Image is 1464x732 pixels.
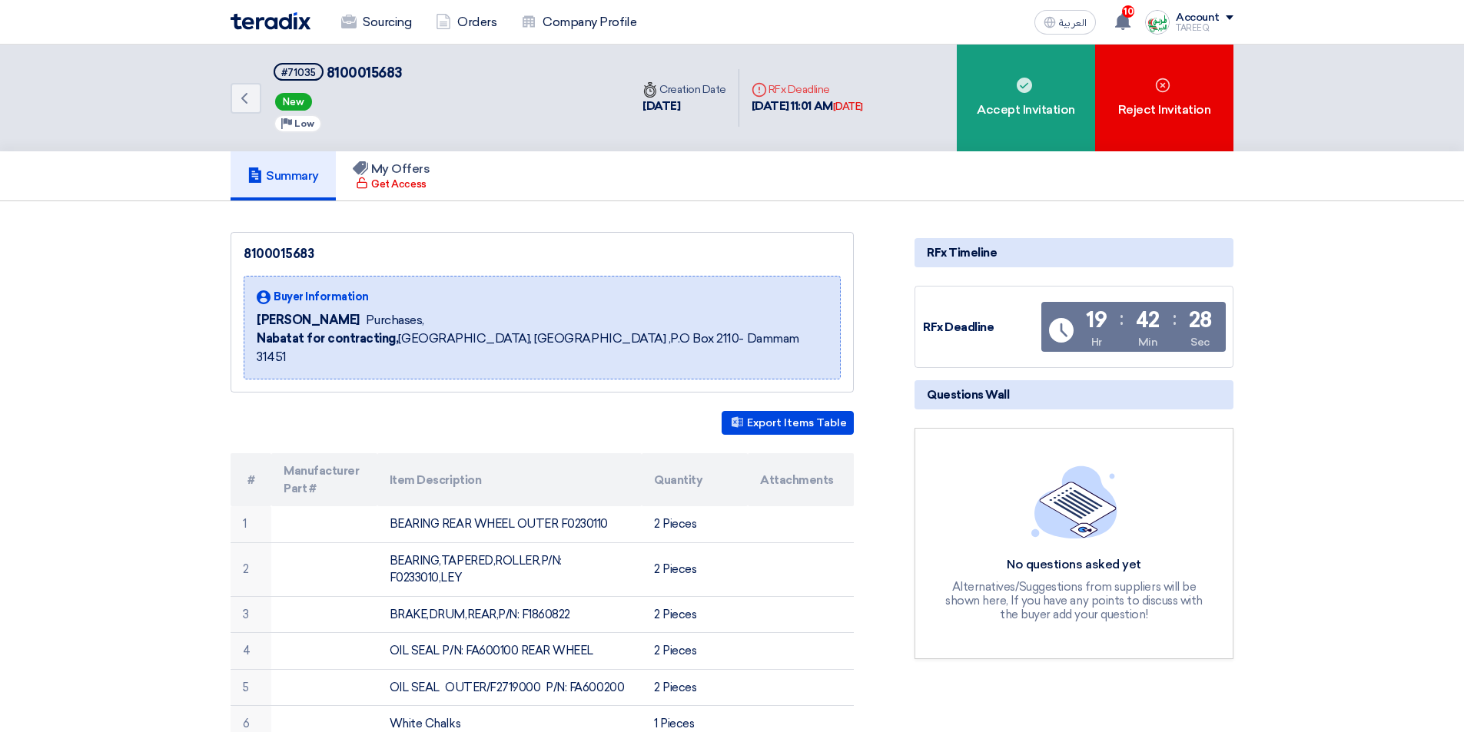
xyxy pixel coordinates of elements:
[1091,334,1102,350] div: Hr
[377,669,642,706] td: OIL SEAL OUTER/F2719000 P/N: FA600200
[1031,465,1117,538] img: empty_state_list.svg
[336,151,447,200] a: My Offers Get Access
[377,596,642,633] td: BRAKE,DRUM,REAR,P/N: F1860822
[1176,12,1220,25] div: Account
[642,542,748,596] td: 2 Pieces
[231,506,271,542] td: 1
[927,386,1009,403] span: Questions Wall
[1120,305,1124,333] div: :
[377,453,642,506] th: Item Description
[294,118,314,129] span: Low
[1136,310,1160,331] div: 42
[423,5,509,39] a: Orders
[356,177,426,192] div: Get Access
[1138,334,1158,350] div: Min
[722,411,854,435] button: Export Items Table
[944,580,1205,621] div: Alternatives/Suggestions from suppliers will be shown here, If you have any points to discuss wit...
[642,98,726,115] div: [DATE]
[642,596,748,633] td: 2 Pieces
[377,506,642,542] td: BEARING REAR WHEEL OUTER F0230110
[257,331,398,346] b: Nabatat for contracting,
[275,93,312,111] span: New
[642,633,748,670] td: 2 Pieces
[353,161,430,177] h5: My Offers
[231,453,271,506] th: #
[1145,10,1170,35] img: Screenshot___1727703618088.png
[915,238,1233,267] div: RFx Timeline
[281,68,316,78] div: #71035
[247,168,319,184] h5: Summary
[1034,10,1096,35] button: العربية
[1086,310,1107,331] div: 19
[944,557,1205,573] div: No questions asked yet
[642,669,748,706] td: 2 Pieces
[231,596,271,633] td: 3
[1095,45,1233,151] div: Reject Invitation
[1176,24,1233,32] div: TAREEQ
[231,542,271,596] td: 2
[274,289,369,305] span: Buyer Information
[1122,5,1134,18] span: 10
[231,669,271,706] td: 5
[752,81,863,98] div: RFx Deadline
[833,99,863,114] div: [DATE]
[1059,18,1087,28] span: العربية
[377,542,642,596] td: BEARING,TAPERED,ROLLER,P/N: F0233010,LEY
[327,65,403,81] span: 8100015683
[231,12,310,30] img: Teradix logo
[642,506,748,542] td: 2 Pieces
[923,319,1038,336] div: RFx Deadline
[642,81,726,98] div: Creation Date
[1190,334,1210,350] div: Sec
[271,453,377,506] th: Manufacturer Part #
[642,453,748,506] th: Quantity
[748,453,854,506] th: Attachments
[257,330,828,366] span: [GEOGRAPHIC_DATA], [GEOGRAPHIC_DATA] ,P.O Box 2110- Dammam 31451
[231,633,271,670] td: 4
[957,45,1095,151] div: Accept Invitation
[257,311,360,330] span: [PERSON_NAME]
[244,245,841,263] div: 8100015683
[366,311,424,330] span: Purchases,
[1173,305,1177,333] div: :
[509,5,649,39] a: Company Profile
[274,63,403,82] h5: 8100015683
[1189,310,1212,331] div: 28
[752,98,863,115] div: [DATE] 11:01 AM
[377,633,642,670] td: OIL SEAL P/N: FA600100 REAR WHEEL
[329,5,423,39] a: Sourcing
[231,151,336,200] a: Summary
